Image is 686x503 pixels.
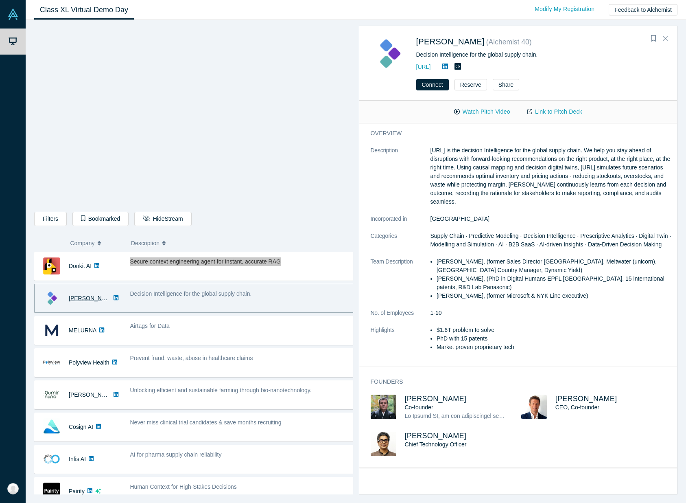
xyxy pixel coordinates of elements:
[446,105,519,119] button: Watch Pitch Video
[437,292,672,300] li: [PERSON_NAME], (former Microsoft & NYK Line executive)
[648,33,659,44] button: Bookmark
[131,235,347,252] button: Description
[43,483,60,500] img: Pairity's Logo
[405,432,467,440] a: [PERSON_NAME]
[486,38,532,46] small: ( Alchemist 40 )
[416,37,485,46] a: [PERSON_NAME]
[7,483,19,494] img: Arina Iodkovskaia's Account
[437,343,672,351] li: Market proven proprietary tech
[371,146,430,215] dt: Description
[371,232,430,257] dt: Categories
[69,359,109,366] a: Polyview Health
[70,235,123,252] button: Company
[437,275,672,292] li: [PERSON_NAME], (PhD in Digital Humans EPFL [GEOGRAPHIC_DATA], 15 international patents, R&D Lab P...
[34,0,134,20] a: Class XL Virtual Demo Day
[416,64,431,70] a: [URL]
[526,2,603,16] a: Modify My Registration
[69,263,92,269] a: Donkit AI
[371,215,430,232] dt: Incorporated in
[437,257,672,275] li: [PERSON_NAME], (former Sales Director [GEOGRAPHIC_DATA], Meltwater (unicorn), [GEOGRAPHIC_DATA] C...
[34,212,67,226] button: Filters
[430,146,672,206] p: [URL] is the decision Intelligence for the global supply chain. We help you stay ahead of disrupt...
[95,488,101,494] svg: dsa ai sparkles
[130,451,222,458] span: AI for pharma supply chain reliability
[555,395,617,403] a: [PERSON_NAME]
[7,9,19,20] img: Alchemist Vault Logo
[131,235,159,252] span: Description
[69,391,116,398] a: [PERSON_NAME]
[43,386,60,403] img: Qumir Nano's Logo
[72,212,129,226] button: Bookmarked
[430,233,671,248] span: Supply Chain · Predictive Modeling · Decision Intelligence · Prescriptive Analytics · Digital Twi...
[454,79,487,90] button: Reserve
[405,441,467,448] span: Chief Technology Officer
[405,395,467,403] a: [PERSON_NAME]
[43,322,60,339] img: MELURNA's Logo
[130,258,281,265] span: Secure context engineering agent for instant, accurate RAG
[430,215,672,223] dd: [GEOGRAPHIC_DATA]
[416,79,449,90] button: Connect
[521,395,547,419] img: Evan Burkosky's Profile Image
[130,419,282,426] span: Never miss clinical trial candidates & save months recruiting
[35,26,353,206] iframe: Alchemist Class XL Demo Day: Vault
[371,432,396,456] img: Dr Hareesh Nambiar's Profile Image
[371,129,661,138] h3: overview
[493,79,519,90] button: Share
[69,424,93,430] a: Cosign AI
[43,450,60,468] img: Infis AI's Logo
[69,327,96,334] a: MELURNA
[437,326,672,334] li: $1.6T problem to solve
[134,212,191,226] button: HideStream
[430,309,672,317] dd: 1-10
[609,4,677,15] button: Feedback to Alchemist
[69,295,116,301] a: [PERSON_NAME]
[69,456,86,462] a: Infis AI
[130,483,237,490] span: Human Context for High-Stakes Decisions
[371,395,396,419] img: Sinjin Wolf's Profile Image
[70,235,95,252] span: Company
[371,257,430,309] dt: Team Description
[371,309,430,326] dt: No. of Employees
[130,290,252,297] span: Decision Intelligence for the global supply chain.
[69,488,85,494] a: Pairity
[437,334,672,343] li: PhD with 15 patents
[519,105,591,119] a: Link to Pitch Deck
[43,354,60,371] img: Polyview Health's Logo
[371,326,430,360] dt: Highlights
[405,404,433,411] span: Co-founder
[43,290,60,307] img: Kimaru AI's Logo
[130,387,312,393] span: Unlocking efficient and sustainable farming through bio-nanotechnology.
[130,355,253,361] span: Prevent fraud, waste, abuse in healthcare claims
[416,51,666,59] div: Decision Intelligence for the global supply chain.
[371,35,408,72] img: Kimaru AI's Logo
[43,257,60,275] img: Donkit AI's Logo
[555,404,599,411] span: CEO, Co-founder
[659,32,671,45] button: Close
[130,323,170,329] span: Airtags for Data
[43,418,60,435] img: Cosign AI's Logo
[371,378,661,386] h3: Founders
